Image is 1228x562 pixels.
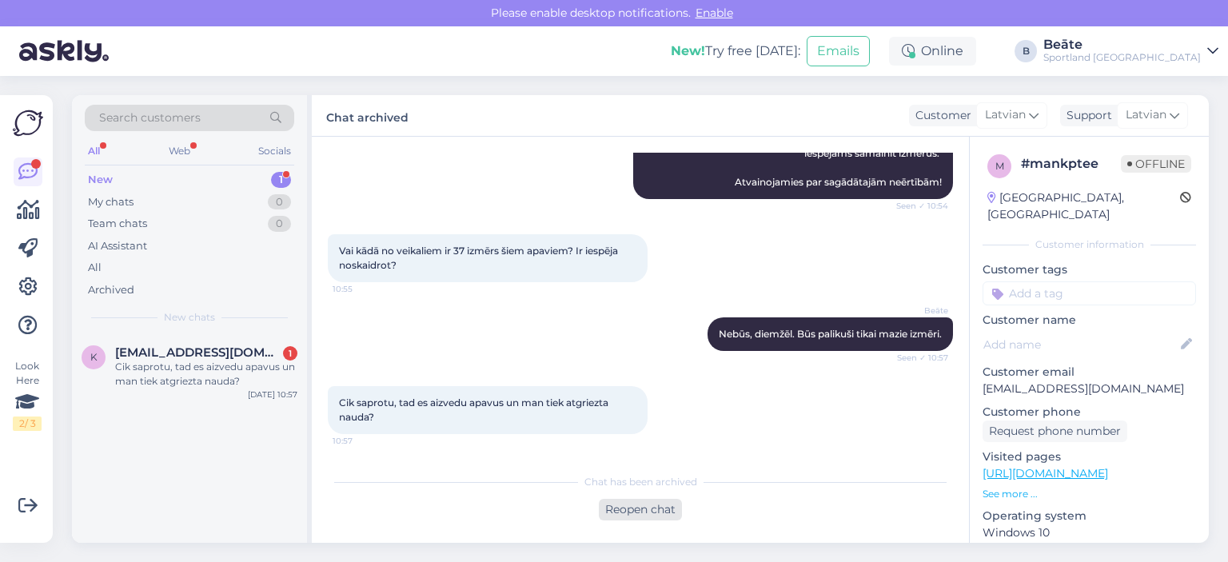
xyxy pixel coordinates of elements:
[13,359,42,431] div: Look Here
[983,508,1196,524] p: Operating system
[983,466,1108,480] a: [URL][DOMAIN_NAME]
[983,448,1196,465] p: Visited pages
[807,36,870,66] button: Emails
[599,499,682,520] div: Reopen chat
[983,524,1196,541] p: Windows 10
[164,310,215,325] span: New chats
[88,216,147,232] div: Team chats
[339,245,620,271] span: Vai kādā no veikaliem ir 37 izmērs šiem apaviem? Ir iespēja noskaidrot?
[888,352,948,364] span: Seen ✓ 10:57
[983,312,1196,329] p: Customer name
[248,389,297,401] div: [DATE] 10:57
[85,141,103,161] div: All
[888,305,948,317] span: Beāte
[1060,107,1112,124] div: Support
[339,397,611,423] span: Cik saprotu, tad es aizvedu apavus un man tiek atgriezta nauda?
[671,43,705,58] b: New!
[326,105,409,126] label: Chat archived
[88,238,147,254] div: AI Assistant
[719,328,942,340] span: Nebūs, diemžēl. Būs palikuši tikai mazie izmēri.
[165,141,193,161] div: Web
[983,381,1196,397] p: [EMAIL_ADDRESS][DOMAIN_NAME]
[333,435,393,447] span: 10:57
[985,106,1026,124] span: Latvian
[983,261,1196,278] p: Customer tags
[115,360,297,389] div: Cik saprotu, tad es aizvedu apavus un man tiek atgriezta nauda?
[283,346,297,361] div: 1
[271,172,291,188] div: 1
[909,107,971,124] div: Customer
[1021,154,1121,173] div: # mankptee
[90,351,98,363] span: k
[983,404,1196,421] p: Customer phone
[268,216,291,232] div: 0
[1015,40,1037,62] div: B
[983,364,1196,381] p: Customer email
[889,37,976,66] div: Online
[691,6,738,20] span: Enable
[99,110,201,126] span: Search customers
[671,42,800,61] div: Try free [DATE]:
[995,160,1004,172] span: m
[1043,51,1201,64] div: Sportland [GEOGRAPHIC_DATA]
[987,189,1180,223] div: [GEOGRAPHIC_DATA], [GEOGRAPHIC_DATA]
[88,282,134,298] div: Archived
[1043,38,1218,64] a: BeāteSportland [GEOGRAPHIC_DATA]
[983,237,1196,252] div: Customer information
[983,336,1178,353] input: Add name
[255,141,294,161] div: Socials
[88,172,113,188] div: New
[1126,106,1166,124] span: Latvian
[888,200,948,212] span: Seen ✓ 10:54
[584,475,697,489] span: Chat has been archived
[333,283,393,295] span: 10:55
[268,194,291,210] div: 0
[13,108,43,138] img: Askly Logo
[88,260,102,276] div: All
[88,194,134,210] div: My chats
[983,421,1127,442] div: Request phone number
[115,345,281,360] span: kristine.sere@gmail.com
[983,487,1196,501] p: See more ...
[983,281,1196,305] input: Add a tag
[1043,38,1201,51] div: Beāte
[1121,155,1191,173] span: Offline
[13,417,42,431] div: 2 / 3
